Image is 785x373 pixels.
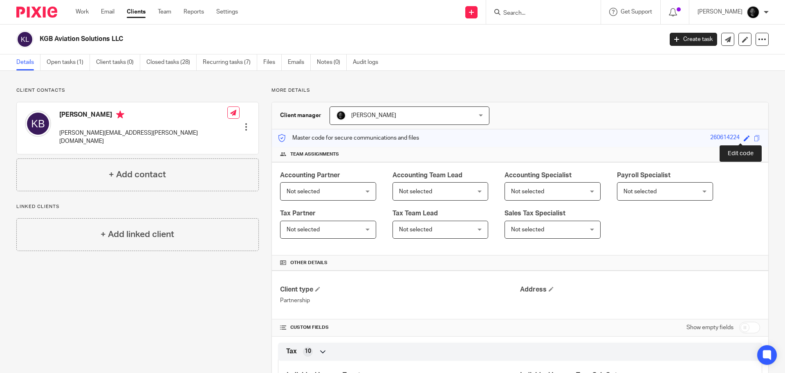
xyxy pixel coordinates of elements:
span: Tax Team Lead [392,210,438,217]
a: Notes (0) [317,54,347,70]
span: Tax [286,347,297,356]
span: Accounting Specialist [505,172,572,179]
h4: + Add contact [109,168,166,181]
a: Work [76,8,89,16]
a: Create task [670,33,717,46]
div: 260614224 [710,133,740,143]
span: Other details [290,260,327,266]
span: Accounting Partner [280,172,340,179]
span: Not selected [624,189,657,194]
a: Team [158,8,171,16]
img: svg%3E [25,111,51,137]
p: Linked clients [16,203,259,210]
p: Master code for secure communications and files [278,134,419,142]
a: Files [263,54,282,70]
span: Sales Tax Specialist [505,210,565,217]
span: Tax Partner [280,210,316,217]
img: Pixie [16,7,57,18]
a: Audit logs [353,54,384,70]
span: Accounting Team Lead [392,172,462,179]
a: Open tasks (1) [47,54,90,70]
span: Not selected [399,189,432,194]
a: Recurring tasks (7) [203,54,257,70]
span: Not selected [511,189,544,194]
span: 10 [305,347,311,355]
span: Payroll Specialist [617,172,671,179]
a: Email [101,8,114,16]
a: Details [16,54,40,70]
span: Not selected [287,227,320,233]
i: Primary [116,111,124,119]
img: Chris.jpg [336,111,346,120]
h2: KGB Aviation Solutions LLC [40,35,534,43]
h4: Client type [280,285,520,294]
h3: Client manager [280,111,321,120]
h4: + Add linked client [101,228,174,241]
span: Not selected [287,189,320,194]
span: [PERSON_NAME] [351,113,396,118]
p: [PERSON_NAME] [698,8,742,16]
p: Client contacts [16,87,259,94]
h4: CUSTOM FIELDS [280,324,520,331]
a: Emails [288,54,311,70]
a: Settings [216,8,238,16]
span: Team assignments [290,151,339,158]
p: Partnership [280,296,520,305]
h4: [PERSON_NAME] [59,111,227,121]
a: Reports [184,8,204,16]
span: Get Support [621,9,652,15]
a: Client tasks (0) [96,54,140,70]
img: svg%3E [16,31,34,48]
a: Clients [127,8,146,16]
label: Show empty fields [686,323,733,332]
p: [PERSON_NAME][EMAIL_ADDRESS][PERSON_NAME][DOMAIN_NAME] [59,129,227,146]
img: Chris.jpg [747,6,760,19]
h4: Address [520,285,760,294]
span: Not selected [511,227,544,233]
a: Closed tasks (28) [146,54,197,70]
input: Search [502,10,576,17]
span: Not selected [399,227,432,233]
p: More details [271,87,769,94]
